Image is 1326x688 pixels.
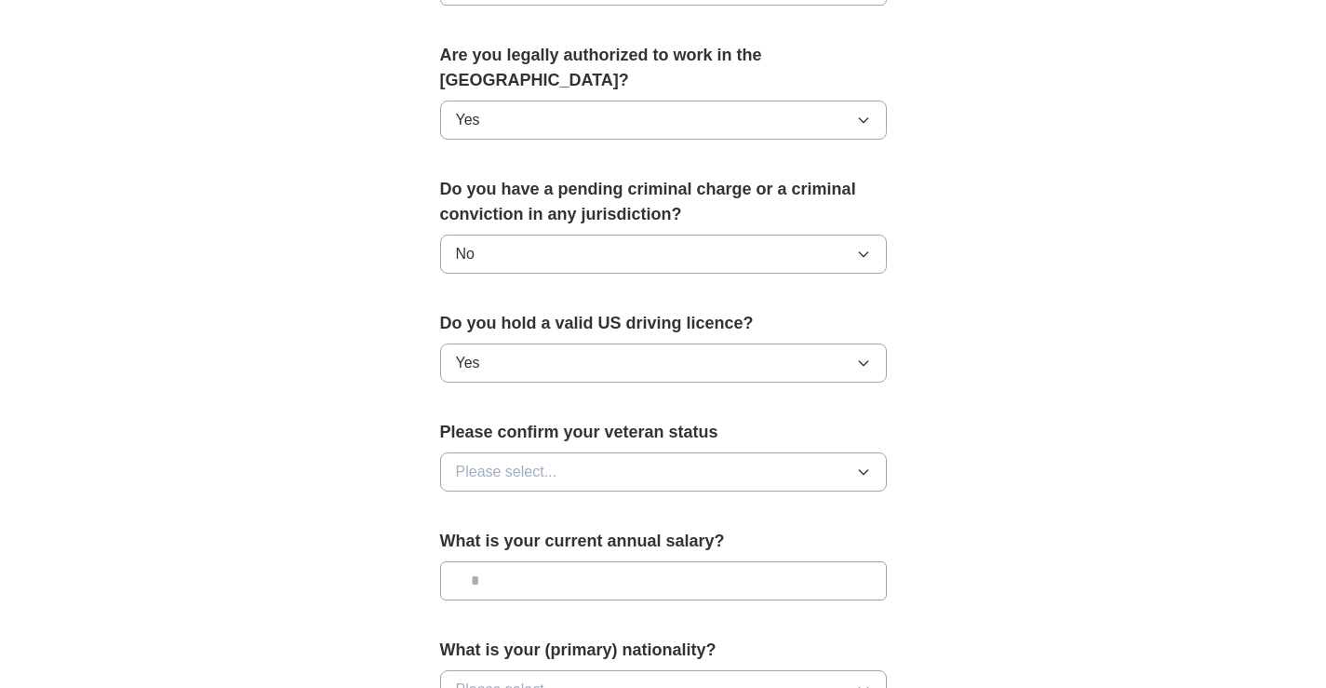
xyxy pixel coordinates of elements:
[456,243,475,265] span: No
[440,101,887,140] button: Yes
[440,420,887,445] label: Please confirm your veteran status
[440,43,887,93] label: Are you legally authorized to work in the [GEOGRAPHIC_DATA]?
[440,452,887,492] button: Please select...
[456,461,557,483] span: Please select...
[440,177,887,227] label: Do you have a pending criminal charge or a criminal conviction in any jurisdiction?
[440,344,887,383] button: Yes
[440,311,887,336] label: Do you hold a valid US driving licence?
[456,352,480,374] span: Yes
[440,235,887,274] button: No
[456,109,480,131] span: Yes
[440,638,887,663] label: What is your (primary) nationality?
[440,529,887,554] label: What is your current annual salary?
